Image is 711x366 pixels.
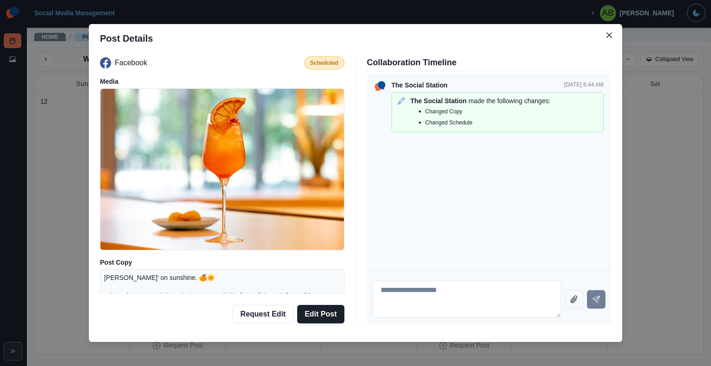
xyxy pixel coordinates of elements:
[411,96,467,106] p: The Social Station
[373,79,387,93] img: ssLogoSVG.f144a2481ffb055bcdd00c89108cbcb7.svg
[115,57,147,68] p: Facebook
[392,81,448,90] p: The Social Station
[310,59,338,67] p: Scheduled
[367,56,611,69] p: Collaboration Timeline
[468,96,550,106] p: made the following changes:
[602,28,617,43] button: Close
[100,258,344,267] p: Post Copy
[425,107,462,116] p: Changed Copy
[587,290,605,309] button: Send message
[104,273,340,309] p: [PERSON_NAME]' on sunshine. 🍊🌞 Join us for our Weekday Wind Down! Available [DATE] through [DATE]...
[565,290,583,309] button: Attach file
[425,118,473,127] p: Changed Schedule
[100,77,344,87] p: Media
[564,81,604,90] p: [DATE] 6:44 AM
[232,305,293,323] button: Request Edit
[89,24,622,53] header: Post Details
[297,305,344,323] button: Edit Post
[100,88,344,250] img: j6veqgbrkpbhdhlnwbul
